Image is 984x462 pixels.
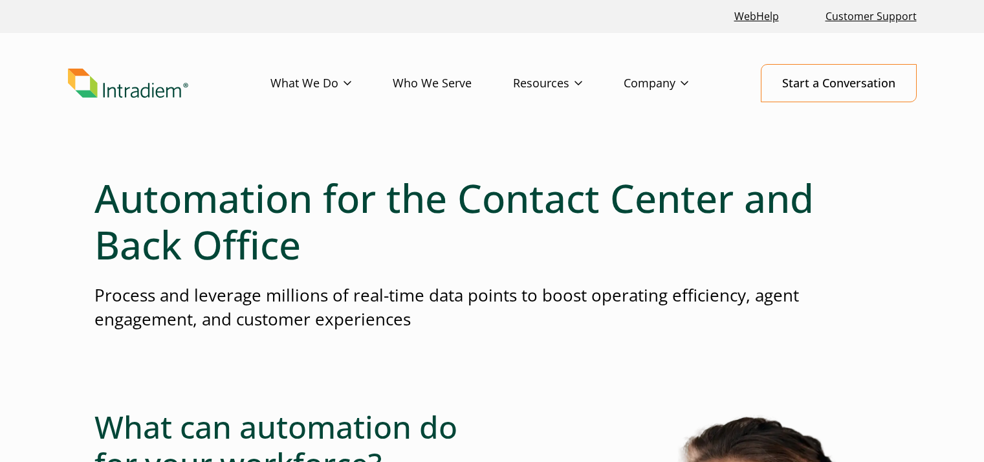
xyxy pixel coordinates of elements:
a: Who We Serve [393,65,513,102]
p: Process and leverage millions of real-time data points to boost operating efficiency, agent engag... [94,283,890,332]
a: Company [624,65,730,102]
a: Link opens in a new window [729,3,784,30]
h1: Automation for the Contact Center and Back Office [94,175,890,268]
a: What We Do [270,65,393,102]
a: Link to homepage of Intradiem [68,69,270,98]
a: Resources [513,65,624,102]
img: Intradiem [68,69,188,98]
a: Customer Support [820,3,922,30]
a: Start a Conversation [761,64,917,102]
